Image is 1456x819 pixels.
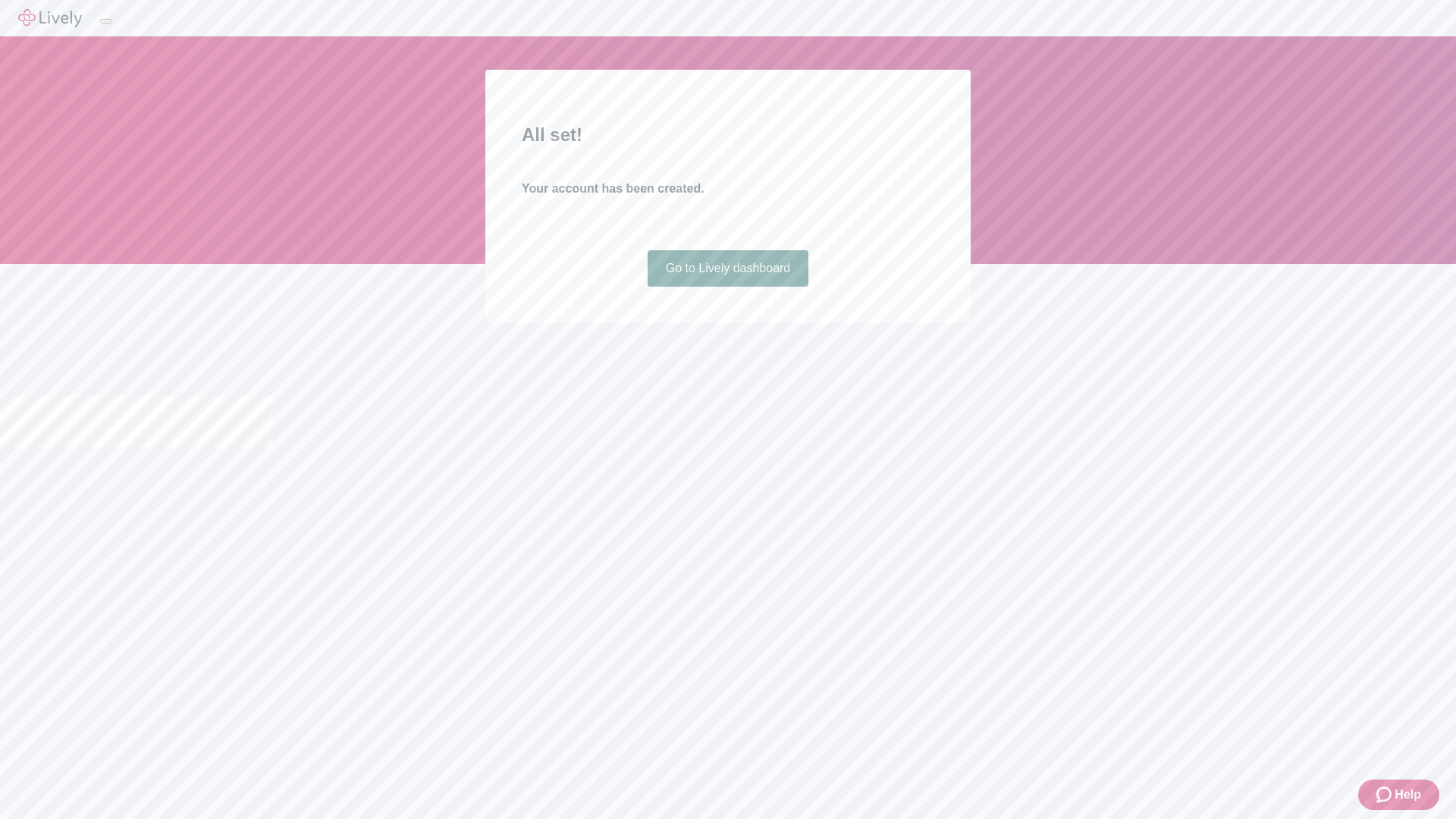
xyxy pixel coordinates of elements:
[1395,786,1421,804] span: Help
[1376,786,1395,804] svg: Zendesk support icon
[522,121,934,149] h2: All set!
[1358,780,1439,810] button: Zendesk support iconHelp
[100,19,112,24] button: Log out
[522,180,934,198] h4: Your account has been created.
[648,250,809,287] a: Go to Lively dashboard
[18,9,82,27] img: Lively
